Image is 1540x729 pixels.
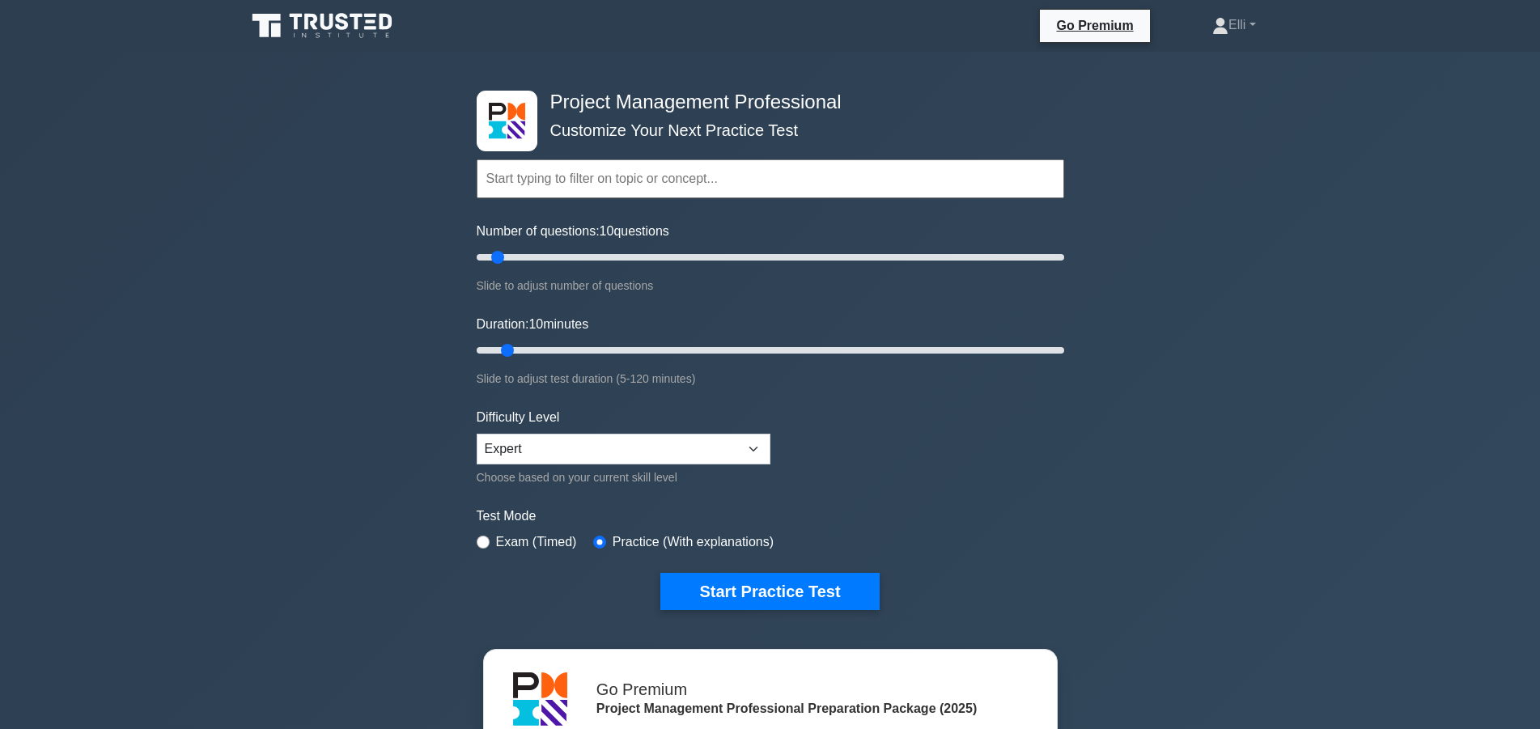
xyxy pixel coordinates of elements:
a: Elli [1173,9,1294,41]
button: Start Practice Test [660,573,879,610]
label: Number of questions: questions [477,222,669,241]
label: Duration: minutes [477,315,589,334]
label: Exam (Timed) [496,532,577,552]
span: 10 [528,317,543,331]
span: 10 [600,224,614,238]
div: Slide to adjust test duration (5-120 minutes) [477,369,1064,388]
a: Go Premium [1046,15,1143,36]
h4: Project Management Professional [544,91,985,114]
label: Difficulty Level [477,408,560,427]
label: Practice (With explanations) [613,532,774,552]
input: Start typing to filter on topic or concept... [477,159,1064,198]
div: Slide to adjust number of questions [477,276,1064,295]
label: Test Mode [477,506,1064,526]
div: Choose based on your current skill level [477,468,770,487]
